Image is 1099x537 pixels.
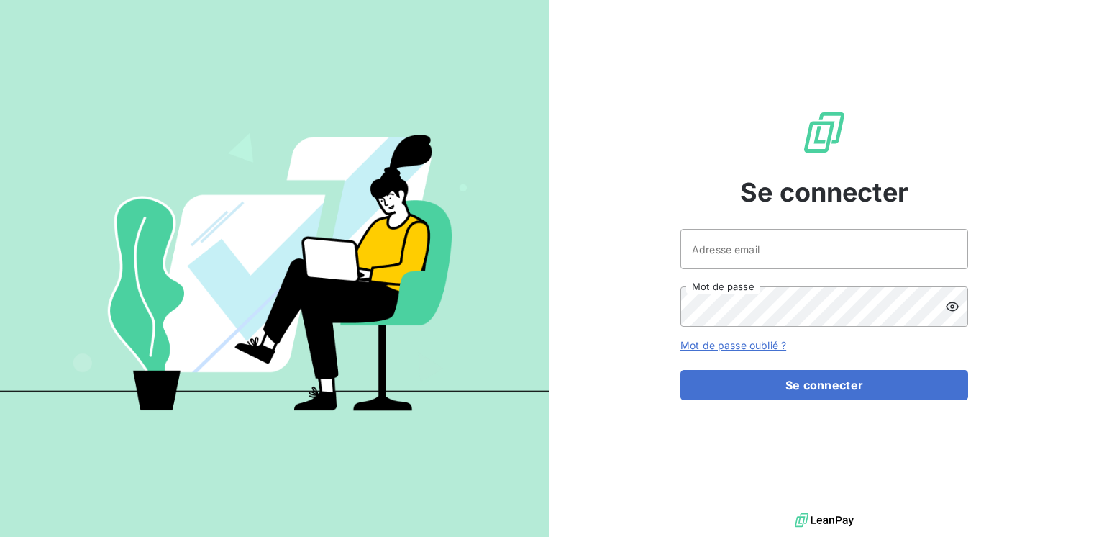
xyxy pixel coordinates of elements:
[680,339,786,351] a: Mot de passe oublié ?
[801,109,847,155] img: Logo LeanPay
[680,229,968,269] input: placeholder
[680,370,968,400] button: Se connecter
[795,510,854,531] img: logo
[740,173,908,212] span: Se connecter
